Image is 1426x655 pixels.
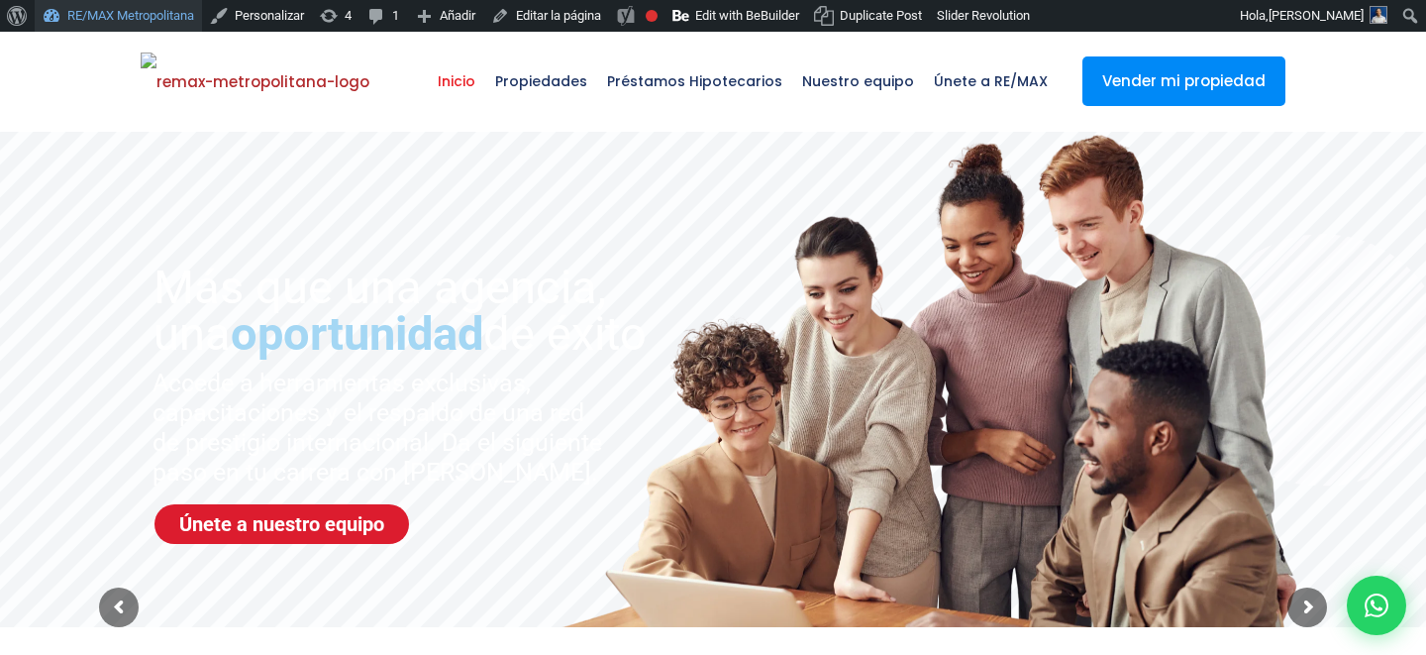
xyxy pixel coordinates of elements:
a: RE/MAX Metropolitana [141,32,369,131]
span: oportunidad [231,306,483,361]
sr7-txt: Más que una agencia, una de éxito [153,264,682,357]
div: Focus keyphrase not set [646,10,658,22]
img: remax-metropolitana-logo [141,53,369,112]
span: Préstamos Hipotecarios [597,52,792,111]
a: Únete a nuestro equipo [154,504,409,544]
a: Préstamos Hipotecarios [597,32,792,131]
a: Únete a RE/MAX [924,32,1058,131]
span: Inicio [428,52,485,111]
span: [PERSON_NAME] [1269,8,1364,23]
span: Propiedades [485,52,597,111]
a: Propiedades [485,32,597,131]
a: Nuestro equipo [792,32,924,131]
span: Únete a RE/MAX [924,52,1058,111]
a: Inicio [428,32,485,131]
span: Slider Revolution [937,8,1030,23]
a: Vender mi propiedad [1082,56,1285,106]
sr7-txt: Accede a herramientas exclusivas, capacitaciones y el respaldo de una red de prestigio internacio... [153,369,607,488]
span: Nuestro equipo [792,52,924,111]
